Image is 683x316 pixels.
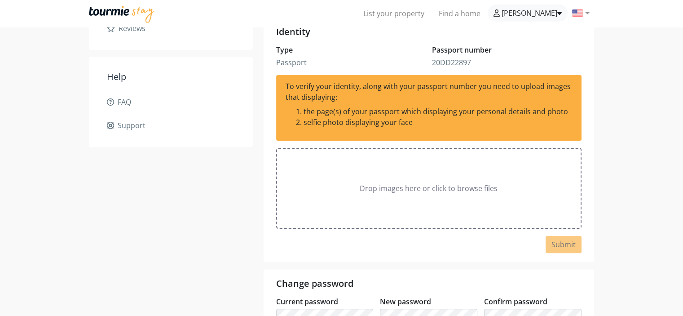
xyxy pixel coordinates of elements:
[276,45,293,55] label: Type
[484,296,547,307] label: Confirm password
[494,8,562,18] span: [PERSON_NAME]
[107,71,235,82] h5: Help
[286,81,573,102] p: To verify your identity, along with your passport number you need to upload images that displaying:
[107,120,235,131] a: Support
[551,240,576,249] span: Submit
[488,4,568,22] button: [PERSON_NAME]
[304,106,573,117] li: the page(s) of your passport which displaying your personal details and photo
[360,183,498,194] ngx-dropzone-label: Drop images here or click to browse files
[432,4,488,22] a: Find a home
[304,117,573,128] li: selfie photo displaying your face
[276,57,426,68] div: Passport
[107,97,235,107] a: FAQ
[276,296,338,307] label: Current password
[432,45,492,55] label: Passport number
[276,27,582,37] h5: Identity
[380,296,431,307] label: New password
[107,23,235,34] a: Reviews
[276,278,582,289] h5: Change password
[356,4,432,22] a: List your property
[89,6,154,23] img: Tourmie Stay logo blue
[546,236,582,253] button: Submit
[432,57,582,68] div: 20DD22897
